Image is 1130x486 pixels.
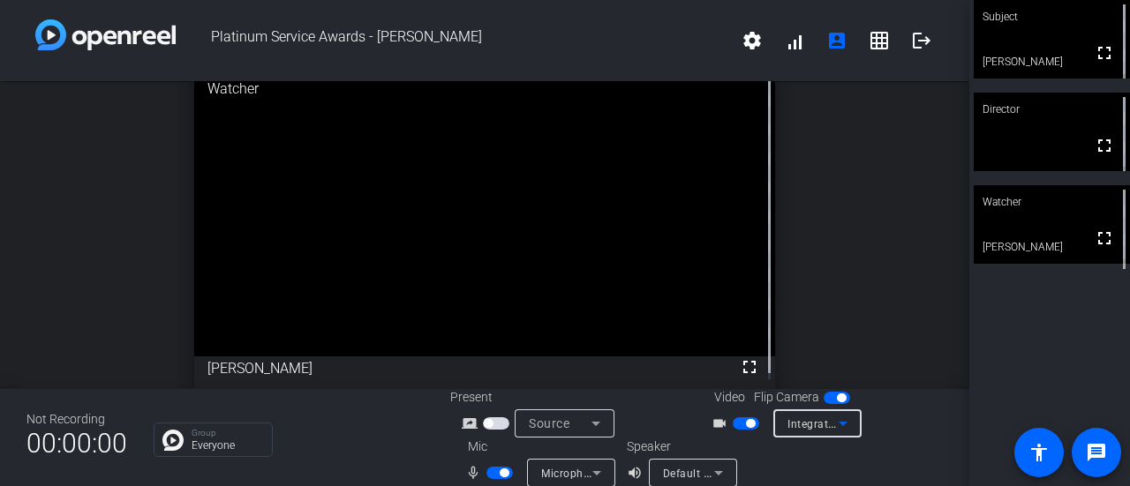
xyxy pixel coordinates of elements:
[176,19,731,62] span: Platinum Service Awards - [PERSON_NAME]
[627,437,733,456] div: Speaker
[773,19,816,62] button: signal_cellular_alt
[162,430,184,451] img: Chat Icon
[35,19,176,50] img: white-gradient.svg
[712,413,733,434] mat-icon: videocam_outline
[529,416,569,430] span: Source
[826,30,847,51] mat-icon: account_box
[26,422,127,465] span: 00:00:00
[1028,442,1050,463] mat-icon: accessibility
[1094,42,1115,64] mat-icon: fullscreen
[974,185,1130,219] div: Watcher
[192,440,263,451] p: Everyone
[541,466,730,480] span: Microphone Array (Realtek(R) Audio)
[869,30,890,51] mat-icon: grid_on
[194,65,776,113] div: Watcher
[462,413,483,434] mat-icon: screen_share_outline
[465,462,486,483] mat-icon: mic_none
[450,388,627,407] div: Present
[742,30,763,51] mat-icon: settings
[1086,442,1107,463] mat-icon: message
[739,356,760,378] mat-icon: fullscreen
[192,429,263,437] p: Group
[714,388,745,407] span: Video
[911,30,932,51] mat-icon: logout
[450,437,627,456] div: Mic
[974,93,1130,126] div: Director
[26,410,127,429] div: Not Recording
[754,388,819,407] span: Flip Camera
[663,466,854,480] span: Default - Speakers (Realtek(R) Audio)
[1094,135,1115,156] mat-icon: fullscreen
[627,462,648,483] mat-icon: volume_up
[787,416,952,430] span: Integrated Webcam (1bcf:28c9)
[1094,228,1115,249] mat-icon: fullscreen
